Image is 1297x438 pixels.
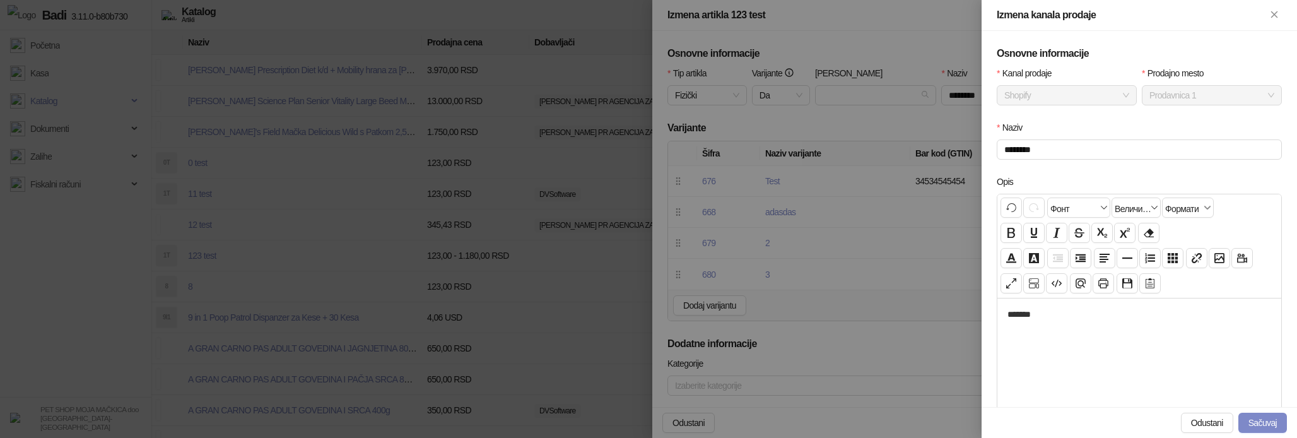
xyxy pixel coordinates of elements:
[1267,8,1282,23] button: Zatvori
[1023,248,1045,268] button: Боја позадине
[1023,273,1045,293] button: Прикажи блокове
[1070,273,1091,293] button: Преглед
[1001,273,1022,293] button: Приказ преко целог екрана
[1023,198,1045,218] button: Понови
[1162,248,1183,268] button: Табела
[1117,273,1138,293] button: Сачувај
[1093,273,1114,293] button: Штампај
[1046,273,1067,293] button: Приказ кода
[1069,223,1090,243] button: Прецртано
[1186,248,1207,268] button: Веза
[1112,198,1161,218] button: Величина
[1142,66,1212,80] label: Prodajno mesto
[1162,198,1214,218] button: Формати
[1001,223,1022,243] button: Подебљано
[1181,413,1233,433] button: Odustani
[997,46,1282,61] h5: Osnovne informacije
[997,139,1282,160] input: Naziv Naziv
[1114,223,1136,243] button: Експонент
[1004,86,1129,105] span: Shopify
[1209,248,1230,268] button: Слика
[1231,248,1253,268] button: Видео
[1138,223,1159,243] button: Уклони формат
[1094,248,1115,268] button: Поравнање
[1238,413,1287,433] button: Sačuvaj
[1046,223,1067,243] button: Искошено
[1023,223,1045,243] button: Подвучено
[1047,248,1069,268] button: Извлачење
[1117,248,1138,268] button: Хоризонтална линија
[997,121,1031,134] label: Naziv
[1001,248,1022,268] button: Боја текста
[1091,223,1113,243] button: Индексирано
[1001,198,1022,218] button: Поврати
[1139,273,1161,293] button: Шаблон
[1149,86,1274,105] span: Prodavnica 1
[1139,248,1161,268] button: Листа
[997,66,1060,80] label: Kanal prodaje
[1047,198,1110,218] button: Фонт
[1070,248,1091,268] button: Увлачење
[997,175,1021,189] label: Opis
[997,8,1267,23] div: Izmena kanala prodaje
